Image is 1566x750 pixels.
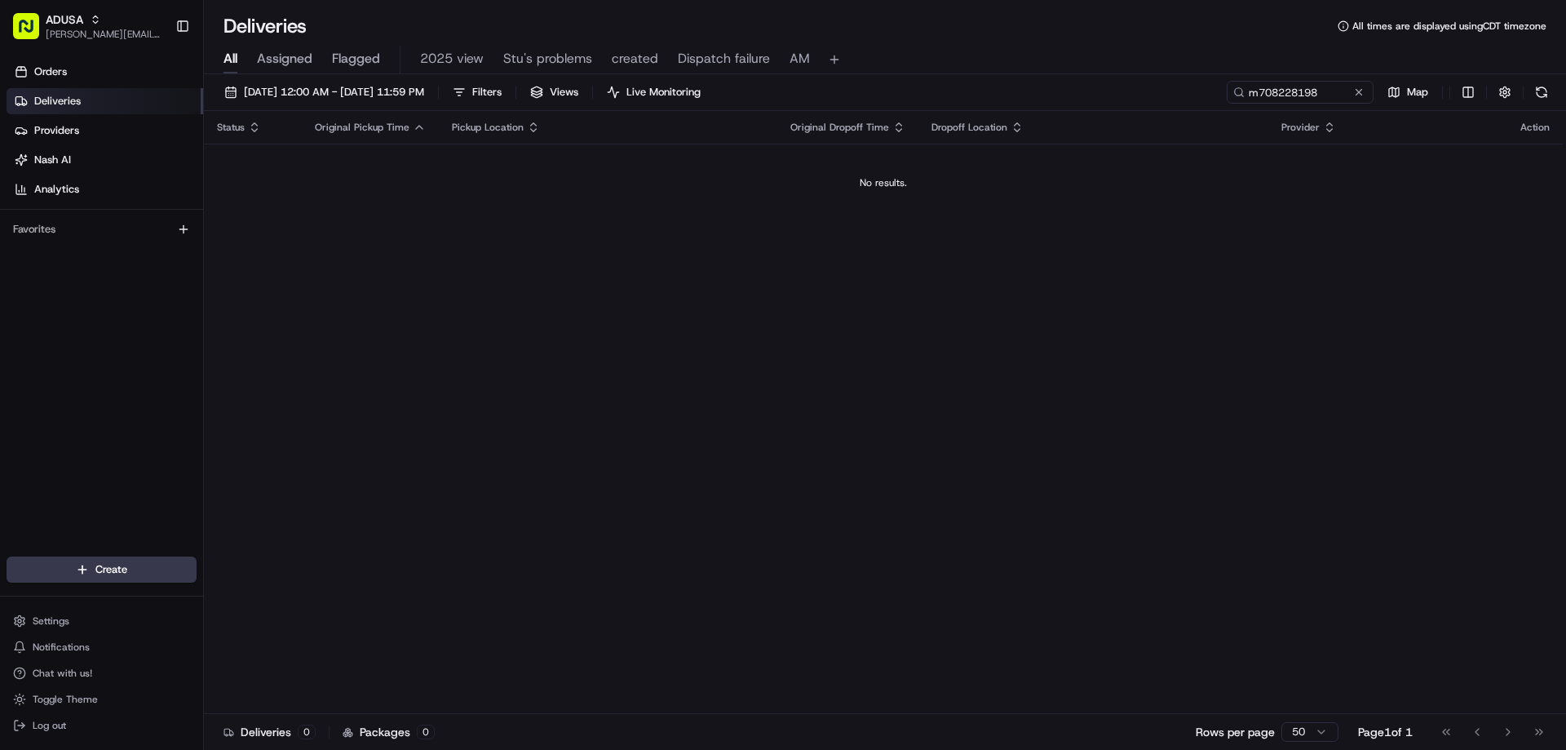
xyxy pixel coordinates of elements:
[1227,81,1374,104] input: Type to search
[7,636,197,659] button: Notifications
[445,81,509,104] button: Filters
[7,88,203,114] a: Deliveries
[217,121,245,134] span: Status
[343,724,435,740] div: Packages
[612,49,658,69] span: created
[7,59,203,85] a: Orders
[1352,20,1546,33] span: All times are displayed using CDT timezone
[33,693,98,706] span: Toggle Theme
[7,118,203,144] a: Providers
[244,85,424,100] span: [DATE] 12:00 AM - [DATE] 11:59 PM
[7,714,197,737] button: Log out
[257,49,312,69] span: Assigned
[223,724,316,740] div: Deliveries
[7,176,203,202] a: Analytics
[7,147,203,173] a: Nash AI
[7,610,197,632] button: Settings
[1407,85,1428,100] span: Map
[46,11,83,28] button: ADUSA
[523,81,586,104] button: Views
[1520,121,1550,134] div: Action
[678,49,770,69] span: Dispatch failure
[217,81,431,104] button: [DATE] 12:00 AM - [DATE] 11:59 PM
[315,121,409,134] span: Original Pickup Time
[34,64,67,79] span: Orders
[7,688,197,711] button: Toggle Theme
[7,216,197,242] div: Favorites
[298,725,316,739] div: 0
[210,176,1556,189] div: No results.
[790,121,889,134] span: Original Dropoff Time
[931,121,1007,134] span: Dropoff Location
[332,49,380,69] span: Flagged
[34,123,79,138] span: Providers
[33,667,92,680] span: Chat with us!
[223,13,307,39] h1: Deliveries
[626,85,701,100] span: Live Monitoring
[34,182,79,197] span: Analytics
[417,725,435,739] div: 0
[472,85,502,100] span: Filters
[34,153,71,167] span: Nash AI
[599,81,708,104] button: Live Monitoring
[7,662,197,685] button: Chat with us!
[1196,724,1275,740] p: Rows per page
[33,641,90,654] span: Notifications
[503,49,592,69] span: Stu's problems
[33,719,66,732] span: Log out
[1530,81,1553,104] button: Refresh
[33,615,69,628] span: Settings
[95,562,127,577] span: Create
[223,49,237,69] span: All
[1281,121,1320,134] span: Provider
[420,49,484,69] span: 2025 view
[46,28,162,41] button: [PERSON_NAME][EMAIL_ADDRESS][PERSON_NAME][DOMAIN_NAME]
[34,94,81,109] span: Deliveries
[550,85,578,100] span: Views
[7,7,169,46] button: ADUSA[PERSON_NAME][EMAIL_ADDRESS][PERSON_NAME][DOMAIN_NAME]
[1380,81,1435,104] button: Map
[790,49,810,69] span: AM
[452,121,524,134] span: Pickup Location
[7,557,197,583] button: Create
[1358,724,1413,740] div: Page 1 of 1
